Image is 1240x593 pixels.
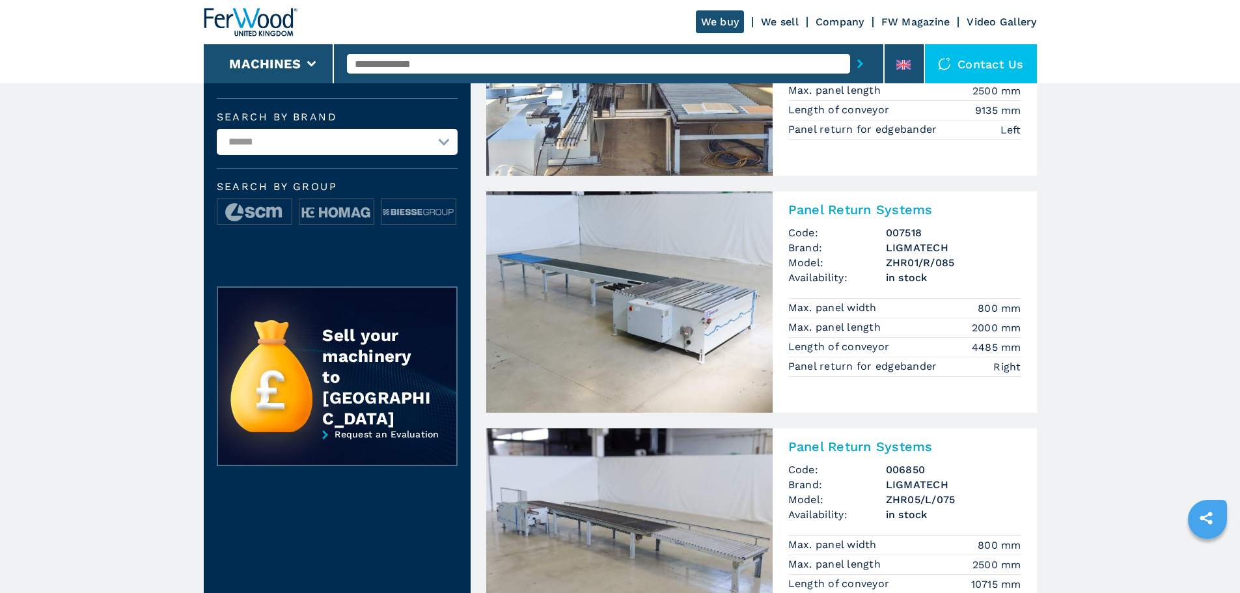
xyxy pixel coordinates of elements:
[1190,502,1222,534] a: sharethis
[788,301,880,315] p: Max. panel width
[788,477,886,492] span: Brand:
[978,301,1021,316] em: 800 mm
[788,439,1021,454] h2: Panel Return Systems
[1000,122,1021,137] em: Left
[788,577,893,591] p: Length of conveyor
[886,255,1021,270] h3: ZHR01/R/085
[993,359,1021,374] em: Right
[486,191,1037,413] a: Panel Return Systems LIGMATECH ZHR01/R/085Panel Return SystemsCode:007518Brand:LIGMATECHModel:ZHR...
[886,507,1021,522] span: in stock
[972,83,1021,98] em: 2500 mm
[886,477,1021,492] h3: LIGMATECH
[967,16,1036,28] a: Video Gallery
[886,492,1021,507] h3: ZHR05/L/075
[788,507,886,522] span: Availability:
[886,240,1021,255] h3: LIGMATECH
[788,240,886,255] span: Brand:
[938,57,951,70] img: Contact us
[788,340,893,354] p: Length of conveyor
[217,429,458,476] a: Request an Evaluation
[696,10,745,33] a: We buy
[788,103,893,117] p: Length of conveyor
[299,199,374,225] img: image
[886,462,1021,477] h3: 006850
[486,191,773,413] img: Panel Return Systems LIGMATECH ZHR01/R/085
[978,538,1021,553] em: 800 mm
[217,182,458,192] span: Search by group
[886,270,1021,285] span: in stock
[217,112,458,122] label: Search by brand
[761,16,799,28] a: We sell
[886,225,1021,240] h3: 007518
[975,103,1021,118] em: 9135 mm
[788,225,886,240] span: Code:
[788,320,885,335] p: Max. panel length
[972,340,1021,355] em: 4485 mm
[788,202,1021,217] h2: Panel Return Systems
[1185,534,1230,583] iframe: Chat
[788,557,885,572] p: Max. panel length
[881,16,950,28] a: FW Magazine
[788,83,885,98] p: Max. panel length
[217,199,292,225] img: image
[204,8,297,36] img: Ferwood
[788,122,941,137] p: Panel return for edgebander
[972,320,1021,335] em: 2000 mm
[381,199,456,225] img: image
[788,255,886,270] span: Model:
[850,49,870,79] button: submit-button
[788,492,886,507] span: Model:
[788,359,941,374] p: Panel return for edgebander
[971,577,1021,592] em: 10715 mm
[925,44,1037,83] div: Contact us
[788,538,880,552] p: Max. panel width
[788,270,886,285] span: Availability:
[788,462,886,477] span: Code:
[816,16,864,28] a: Company
[972,557,1021,572] em: 2500 mm
[229,56,301,72] button: Machines
[322,325,430,429] div: Sell your machinery to [GEOGRAPHIC_DATA]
